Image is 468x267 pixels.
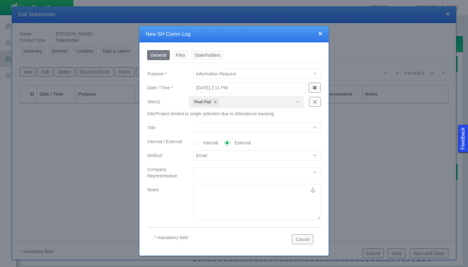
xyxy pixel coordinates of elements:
label: Title [142,122,188,133]
h4: New SH Comm Log [146,31,322,38]
label: Date / Time * [142,82,188,93]
label: Site(s) [142,96,184,108]
a: Files [172,50,189,60]
span: Site/Project limited to single selection due to Attendance tracking [147,111,274,116]
span: * mandatory field [155,235,188,240]
label: Method [142,150,188,161]
button: Cancel [292,234,313,244]
label: Internal [203,140,218,146]
label: Internal / External [142,136,188,147]
button: close [318,30,322,37]
label: Company Representative [142,164,188,181]
a: General [147,50,170,60]
label: External [235,140,251,146]
button: Show Date Picker [309,83,321,93]
a: Stakeholders [191,50,224,60]
label: Purpose * [142,68,188,79]
label: Notes [142,184,188,219]
input: m/d/yyyy, h:mm AM/PM [193,83,306,93]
